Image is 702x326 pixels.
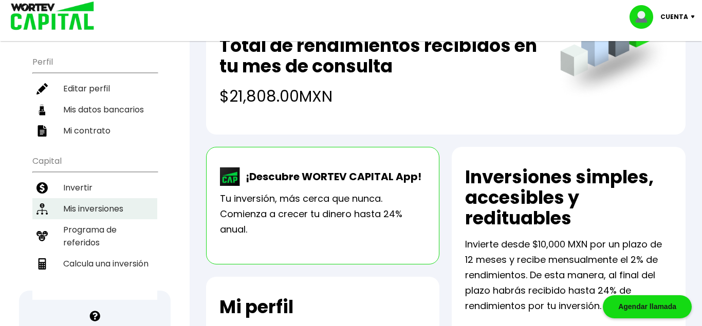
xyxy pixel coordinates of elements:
img: invertir-icon.b3b967d7.svg [36,182,48,194]
a: Mis inversiones [32,198,157,219]
p: Cuenta [660,9,688,25]
img: recomiendanos-icon.9b8e9327.svg [36,231,48,242]
h2: Total de rendimientos recibidos en tu mes de consulta [219,35,540,76]
a: Mi contrato [32,120,157,141]
img: profile-image [630,5,660,29]
a: Editar perfil [32,78,157,99]
ul: Perfil [32,50,157,141]
ul: Capital [32,149,157,300]
h2: Mi perfil [219,297,293,317]
a: Calcula una inversión [32,253,157,274]
a: Programa de referidos [32,219,157,253]
h2: Inversiones simples, accesibles y redituables [465,167,672,228]
img: calculadora-icon.17d418c4.svg [36,258,48,270]
img: icon-down [688,15,702,18]
h4: $21,808.00 MXN [219,85,540,108]
a: Mis datos bancarios [32,99,157,120]
h3: Buen día, [32,16,157,42]
div: Agendar llamada [603,295,692,318]
img: datos-icon.10cf9172.svg [36,104,48,116]
a: Invertir [32,177,157,198]
p: ¡Descubre WORTEV CAPITAL App! [241,169,421,184]
p: Invierte desde $10,000 MXN por un plazo de 12 meses y recibe mensualmente el 2% de rendimientos. ... [465,237,672,314]
img: inversiones-icon.6695dc30.svg [36,203,48,215]
img: editar-icon.952d3147.svg [36,83,48,94]
img: wortev-capital-app-icon [220,167,241,186]
p: Tu inversión, más cerca que nunca. Comienza a crecer tu dinero hasta 24% anual. [220,191,426,237]
img: contrato-icon.f2db500c.svg [36,125,48,137]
